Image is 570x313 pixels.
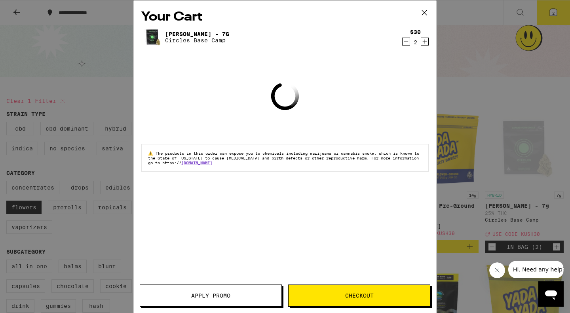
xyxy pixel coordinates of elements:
a: [PERSON_NAME] - 7g [165,31,229,37]
a: [DOMAIN_NAME] [181,160,212,165]
iframe: Button to launch messaging window [538,281,564,307]
div: 2 [410,39,421,46]
h2: Your Cart [141,8,429,26]
span: Checkout [345,293,374,298]
iframe: Close message [489,262,505,278]
span: The products in this order can expose you to chemicals including marijuana or cannabis smoke, whi... [148,151,419,165]
button: Checkout [288,285,430,307]
p: Circles Base Camp [165,37,229,44]
div: $30 [410,29,421,35]
iframe: Message from company [508,261,564,278]
button: Increment [421,38,429,46]
span: Apply Promo [191,293,230,298]
button: Apply Promo [140,285,282,307]
span: Hi. Need any help? [5,6,57,12]
button: Decrement [402,38,410,46]
span: ⚠️ [148,151,156,156]
img: Banana Bliss - 7g [141,26,163,48]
